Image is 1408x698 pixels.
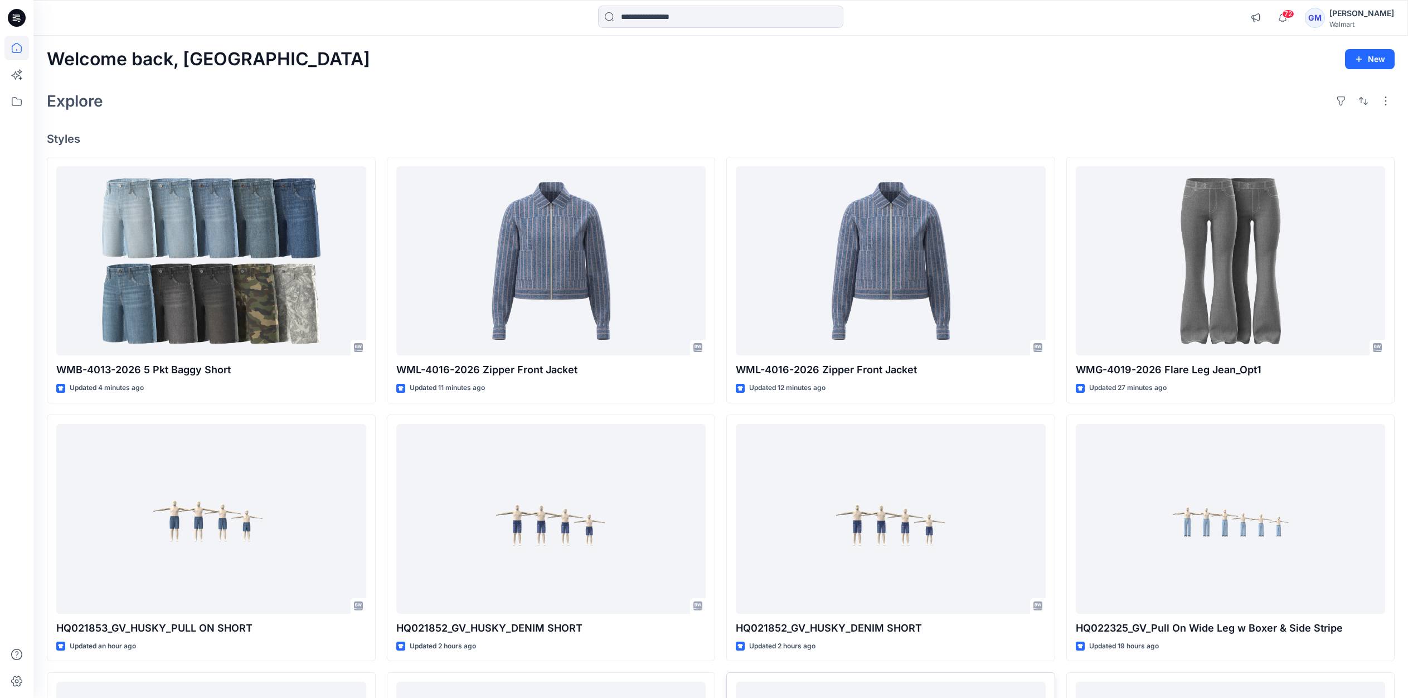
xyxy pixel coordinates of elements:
[736,166,1046,356] a: WML-4016-2026 Zipper Front Jacket
[749,382,826,394] p: Updated 12 minutes ago
[410,382,485,394] p: Updated 11 minutes ago
[47,132,1395,146] h4: Styles
[1076,424,1386,614] a: HQ022325_GV_Pull On Wide Leg w Boxer & Side Stripe
[1329,7,1394,20] div: [PERSON_NAME]
[70,641,136,652] p: Updated an hour ago
[396,362,706,378] p: WML-4016-2026 Zipper Front Jacket
[749,641,815,652] p: Updated 2 hours ago
[736,424,1046,614] a: HQ021852_GV_HUSKY_DENIM SHORT
[1076,620,1386,636] p: HQ022325_GV_Pull On Wide Leg w Boxer & Side Stripe
[396,166,706,356] a: WML-4016-2026 Zipper Front Jacket
[47,92,103,110] h2: Explore
[1089,382,1167,394] p: Updated 27 minutes ago
[1282,9,1294,18] span: 72
[1089,641,1159,652] p: Updated 19 hours ago
[1076,166,1386,356] a: WMG-4019-2026 Flare Leg Jean_Opt1
[70,382,144,394] p: Updated 4 minutes ago
[396,620,706,636] p: HQ021852_GV_HUSKY_DENIM SHORT
[56,620,366,636] p: HQ021853_GV_HUSKY_PULL ON SHORT
[1305,8,1325,28] div: GM
[56,362,366,378] p: WMB-4013-2026 5 Pkt Baggy Short
[396,424,706,614] a: HQ021852_GV_HUSKY_DENIM SHORT
[736,620,1046,636] p: HQ021852_GV_HUSKY_DENIM SHORT
[1329,20,1394,28] div: Walmart
[47,49,370,70] h2: Welcome back, [GEOGRAPHIC_DATA]
[56,166,366,356] a: WMB-4013-2026 5 Pkt Baggy Short
[56,424,366,614] a: HQ021853_GV_HUSKY_PULL ON SHORT
[410,641,476,652] p: Updated 2 hours ago
[736,362,1046,378] p: WML-4016-2026 Zipper Front Jacket
[1076,362,1386,378] p: WMG-4019-2026 Flare Leg Jean_Opt1
[1345,49,1395,69] button: New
